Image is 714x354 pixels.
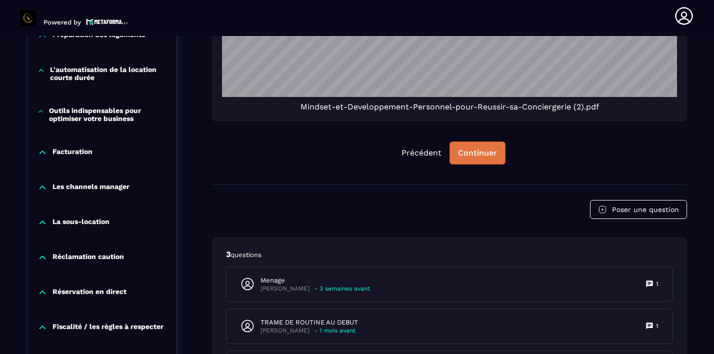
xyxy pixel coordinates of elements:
div: Continuer [458,148,497,158]
span: questions [230,251,261,258]
p: L'automatisation de la location courte durée [50,65,166,81]
img: logo-branding [20,10,36,26]
p: Powered by [43,18,81,26]
p: TRAME DE ROUTINE AU DEBUT [260,318,358,327]
p: Fiscalité / les règles à respecter [52,322,163,332]
p: Réservation en direct [52,287,126,297]
p: La sous-location [52,217,109,227]
p: [PERSON_NAME] [260,285,309,292]
p: Facturation [52,147,92,157]
p: [PERSON_NAME] [260,327,309,334]
p: 3 [226,249,673,260]
p: Outils indispensables pour optimiser votre business [49,106,166,122]
p: 1 [656,322,658,330]
p: - 3 semaines avant [314,285,370,292]
p: 1 [656,280,658,288]
p: Les channels manager [52,182,129,192]
p: Menage [260,276,370,285]
span: Mindset-et-Developpement-Personnel-pour-Reussir-sa-Conciergerie (2).pdf [300,102,599,111]
button: Continuer [449,141,505,164]
p: Réclamation caution [52,252,124,262]
button: Poser une question [590,200,687,219]
p: - 1 mois avant [314,327,355,334]
button: Précédent [393,142,449,164]
img: logo [86,17,128,26]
